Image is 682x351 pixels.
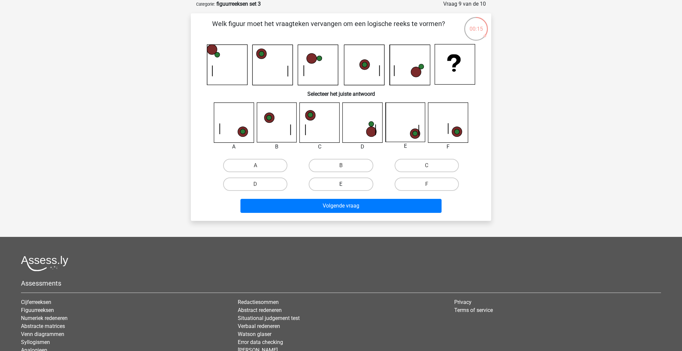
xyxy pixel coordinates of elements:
[21,307,54,313] a: Figuurreeksen
[238,339,283,345] a: Error data checking
[454,307,493,313] a: Terms of service
[309,159,373,172] label: B
[464,16,489,33] div: 00:15
[216,1,261,7] strong: figuurreeksen set 3
[201,85,481,97] h6: Selecteer het juiste antwoord
[223,159,287,172] label: A
[209,143,259,151] div: A
[337,143,388,151] div: D
[238,299,279,305] a: Redactiesommen
[21,256,68,271] img: Assessly logo
[238,307,282,313] a: Abstract redeneren
[380,142,431,150] div: E
[238,315,300,321] a: Situational judgement test
[423,143,473,151] div: F
[21,331,64,337] a: Venn diagrammen
[252,143,302,151] div: B
[21,315,68,321] a: Numeriek redeneren
[21,279,661,287] h5: Assessments
[21,299,51,305] a: Cijferreeksen
[240,199,442,213] button: Volgende vraag
[395,159,459,172] label: C
[294,143,345,151] div: C
[21,323,65,329] a: Abstracte matrices
[309,178,373,191] label: E
[238,331,271,337] a: Watson glaser
[223,178,287,191] label: D
[201,19,456,39] p: Welk figuur moet het vraagteken vervangen om een logische reeks te vormen?
[238,323,280,329] a: Verbaal redeneren
[395,178,459,191] label: F
[196,2,215,7] small: Categorie:
[21,339,50,345] a: Syllogismen
[454,299,472,305] a: Privacy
